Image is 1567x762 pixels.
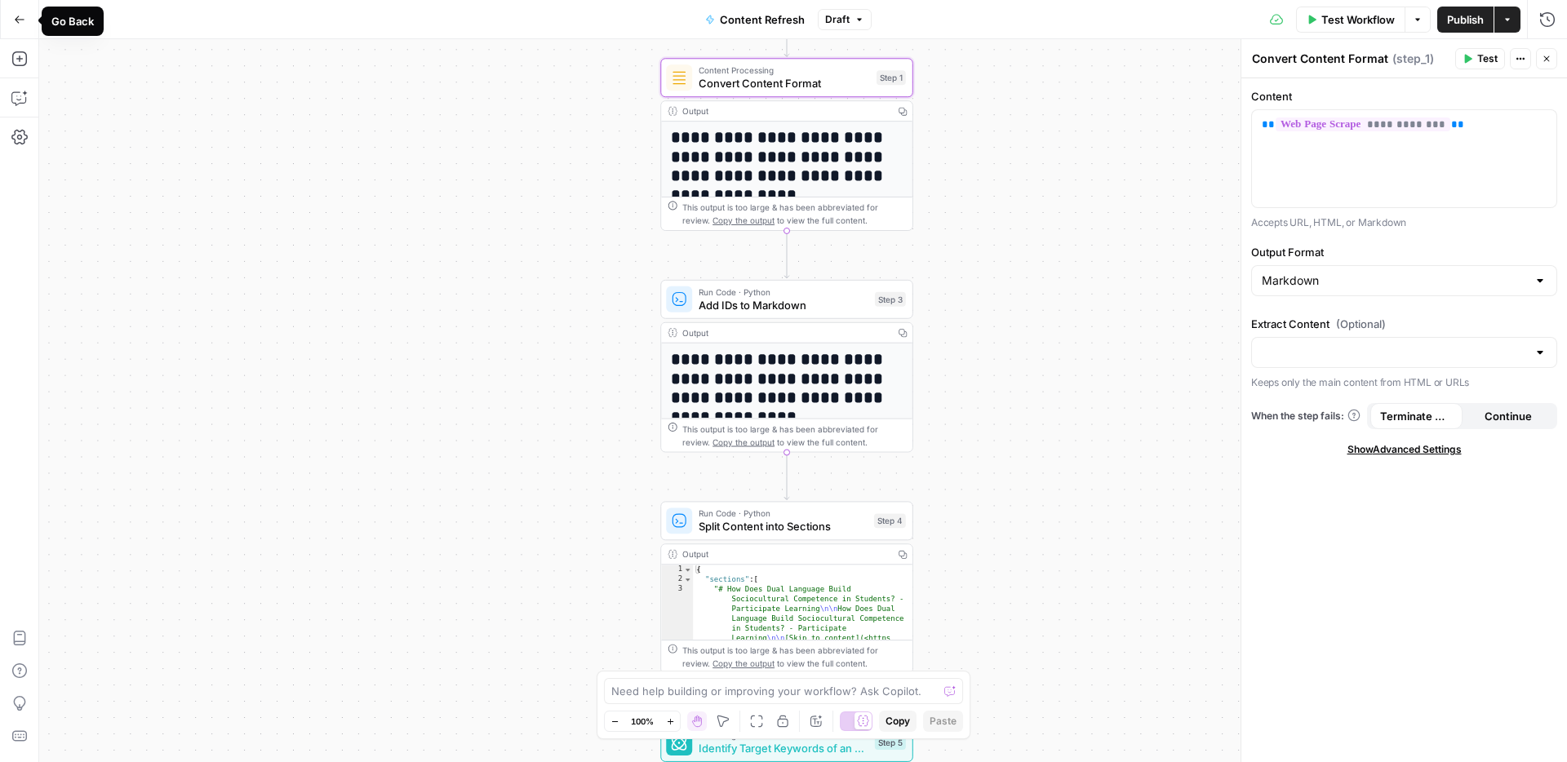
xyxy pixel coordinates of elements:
div: 2 [661,574,693,584]
g: Edge from step_1 to step_3 [784,231,789,278]
label: Content [1251,88,1557,104]
span: Toggle code folding, rows 2 through 4 [683,574,692,584]
g: Edge from step_2 to step_1 [784,9,789,56]
span: Copy the output [712,437,775,447]
a: When the step fails: [1251,409,1361,423]
span: Continue [1485,408,1532,424]
span: Run Code · Python [699,507,868,520]
input: Markdown [1262,272,1527,289]
span: Paste [930,714,957,729]
span: 100% [631,715,654,728]
label: Output Format [1251,244,1557,260]
span: Add IDs to Markdown [699,297,868,313]
div: This output is too large & has been abbreviated for review. to view the full content. [682,644,906,670]
span: Copy the output [712,215,775,225]
span: Terminate Workflow [1380,408,1453,424]
span: ( step_1 ) [1392,51,1434,67]
span: Test Workflow [1321,11,1395,28]
span: Convert Content Format [699,75,870,91]
img: o3r9yhbrn24ooq0tey3lueqptmfj [671,69,687,86]
p: Keeps only the main content from HTML or URLs [1251,374,1557,391]
button: Continue [1463,403,1555,429]
span: Split Content into Sections [699,518,868,534]
span: Test [1477,51,1498,66]
div: Step 3 [875,292,906,307]
label: Extract Content [1251,316,1557,332]
div: Output [682,547,888,560]
div: Output [682,326,888,339]
button: Test [1455,48,1505,69]
button: Copy [879,711,917,732]
button: Publish [1437,7,1494,33]
div: Run Code · PythonSplit Content into SectionsStep 4Output{ "sections":[ "# How Does Dual Language ... [660,501,913,674]
span: Copy the output [712,658,775,668]
div: Step 5 [875,735,906,750]
span: Toggle code folding, rows 1 through 5 [683,565,692,574]
div: Output [682,104,888,117]
span: Identify Target Keywords of an Article [699,740,868,756]
span: Copy [886,714,910,729]
div: Step 4 [874,513,906,528]
span: Content Processing [699,64,870,77]
div: Go Back [51,13,94,29]
button: Draft [818,9,872,30]
span: Run Code · Python [699,286,868,299]
button: Paste [923,711,963,732]
g: Edge from step_3 to step_4 [784,453,789,500]
span: (Optional) [1336,316,1386,332]
button: Content Refresh [695,7,815,33]
button: Test Workflow [1296,7,1405,33]
span: Content Refresh [720,11,805,28]
textarea: Convert Content Format [1252,51,1388,67]
span: Show Advanced Settings [1347,442,1462,457]
span: Publish [1447,11,1484,28]
div: 1 [661,565,693,574]
div: Step 1 [877,70,906,85]
div: This output is too large & has been abbreviated for review. to view the full content. [682,423,906,449]
div: This output is too large & has been abbreviated for review. to view the full content. [682,201,906,227]
p: Accepts URL, HTML, or Markdown [1251,215,1557,231]
span: Draft [825,12,850,27]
